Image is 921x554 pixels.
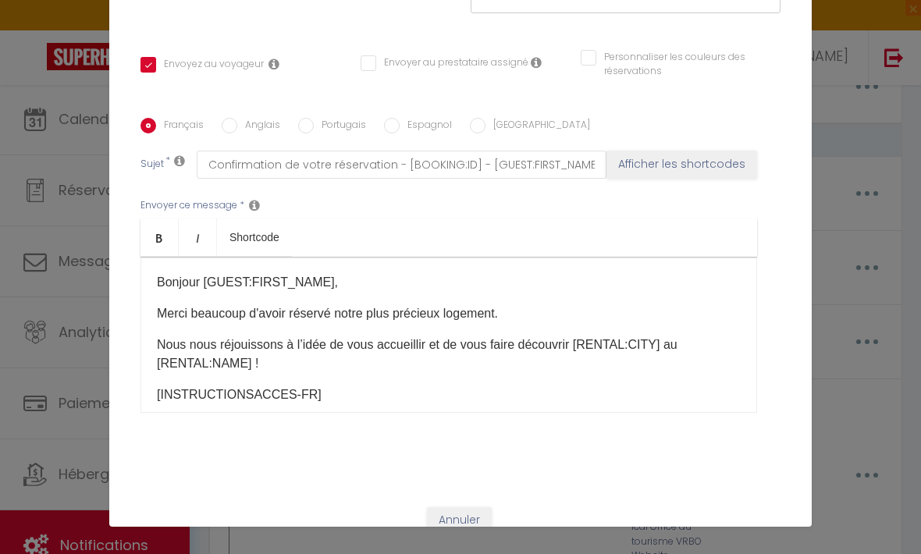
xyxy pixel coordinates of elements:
label: Envoyer ce message [140,198,237,213]
button: Afficher les shortcodes [606,151,757,179]
label: Portugais [314,118,366,135]
i: Subject [174,154,185,167]
i: Envoyer au prestataire si il est assigné [531,56,542,69]
label: Sujet [140,157,164,173]
p: Nous nous réjouissons à l’idée de vous accueillir et de vous faire découvrir [RENTAL:CITY] au [RE... [157,336,741,373]
label: Espagnol [400,118,452,135]
p: [INSTRUCTIONSACCES-FR] [157,385,741,404]
a: Bold [140,218,179,256]
p: Merci beaucoup d'avoir réservé notre plus précieux logement. [157,304,741,323]
p: Bonjour [GUEST:FIRST_NAME], [157,273,741,292]
button: Annuler [427,507,492,534]
label: Français [156,118,204,135]
a: Italic [179,218,217,256]
i: Envoyer au voyageur [268,58,279,70]
label: Anglais [237,118,280,135]
i: Message [249,199,260,211]
label: [GEOGRAPHIC_DATA] [485,118,590,135]
a: Shortcode [217,218,292,256]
